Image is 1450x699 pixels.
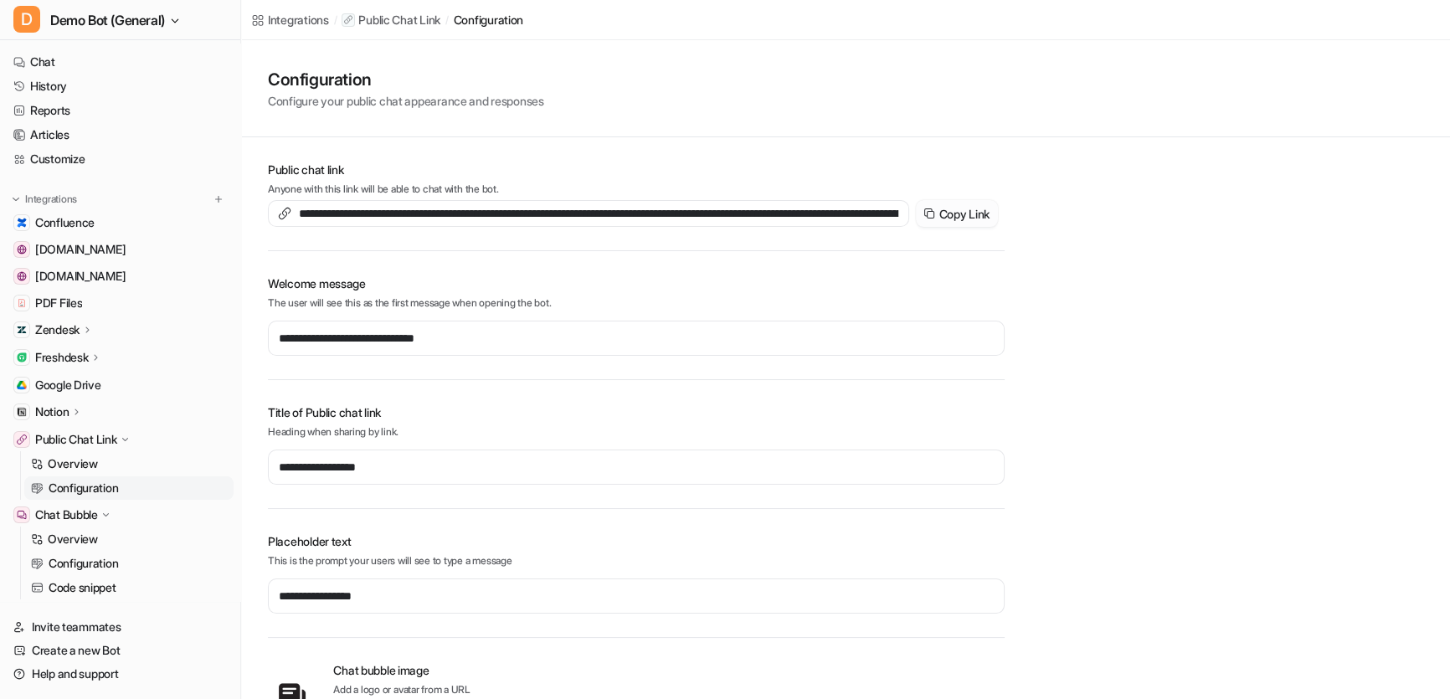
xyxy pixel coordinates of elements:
[268,67,544,92] h1: Configuration
[49,555,118,572] p: Configuration
[10,193,22,205] img: expand menu
[17,325,27,335] img: Zendesk
[333,682,1005,697] p: Add a logo or avatar from a URL
[35,295,82,311] span: PDF Files
[24,452,234,475] a: Overview
[7,123,234,146] a: Articles
[7,291,234,315] a: PDF FilesPDF Files
[342,12,440,28] a: Public Chat Link
[7,238,234,261] a: www.airbnb.com[DOMAIN_NAME]
[17,434,27,445] img: Public Chat Link
[445,13,449,28] span: /
[35,377,101,393] span: Google Drive
[17,271,27,281] img: www.atlassian.com
[35,349,88,366] p: Freshdesk
[17,407,27,417] img: Notion
[268,275,1005,292] h2: Welcome message
[17,510,27,520] img: Chat Bubble
[17,380,27,390] img: Google Drive
[268,424,1005,439] p: Heading when sharing by link.
[48,455,98,472] p: Overview
[268,553,1005,568] p: This is the prompt your users will see to type a message
[24,527,234,551] a: Overview
[7,147,234,171] a: Customize
[268,92,544,110] p: Configure your public chat appearance and responses
[251,11,329,28] a: Integrations
[24,576,234,599] a: Code snippet
[17,352,27,362] img: Freshdesk
[268,182,1005,197] p: Anyone with this link will be able to chat with the bot.
[7,615,234,639] a: Invite teammates
[17,298,27,308] img: PDF Files
[35,321,80,338] p: Zendesk
[17,218,27,228] img: Confluence
[268,11,329,28] div: Integrations
[35,241,126,258] span: [DOMAIN_NAME]
[333,661,1005,679] h2: Chat bubble image
[7,662,234,686] a: Help and support
[268,403,1005,421] h2: Title of Public chat link
[7,191,82,208] button: Integrations
[7,211,234,234] a: ConfluenceConfluence
[24,476,234,500] a: Configuration
[13,6,40,33] span: D
[916,200,998,227] button: Copy Link
[268,532,1005,550] h2: Placeholder text
[25,193,77,206] p: Integrations
[35,431,117,448] p: Public Chat Link
[7,75,234,98] a: History
[334,13,337,28] span: /
[7,50,234,74] a: Chat
[7,99,234,122] a: Reports
[7,639,234,662] a: Create a new Bot
[268,296,1005,311] p: The user will see this as the first message when opening the bot.
[7,265,234,288] a: www.atlassian.com[DOMAIN_NAME]
[17,244,27,254] img: www.airbnb.com
[35,506,98,523] p: Chat Bubble
[50,8,165,32] span: Demo Bot (General)
[35,268,126,285] span: [DOMAIN_NAME]
[268,161,1005,178] h2: Public chat link
[7,373,234,397] a: Google DriveGoogle Drive
[24,552,234,575] a: Configuration
[454,11,523,28] a: configuration
[35,403,69,420] p: Notion
[49,579,116,596] p: Code snippet
[49,480,118,496] p: Configuration
[213,193,224,205] img: menu_add.svg
[358,12,440,28] p: Public Chat Link
[48,531,98,547] p: Overview
[35,214,95,231] span: Confluence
